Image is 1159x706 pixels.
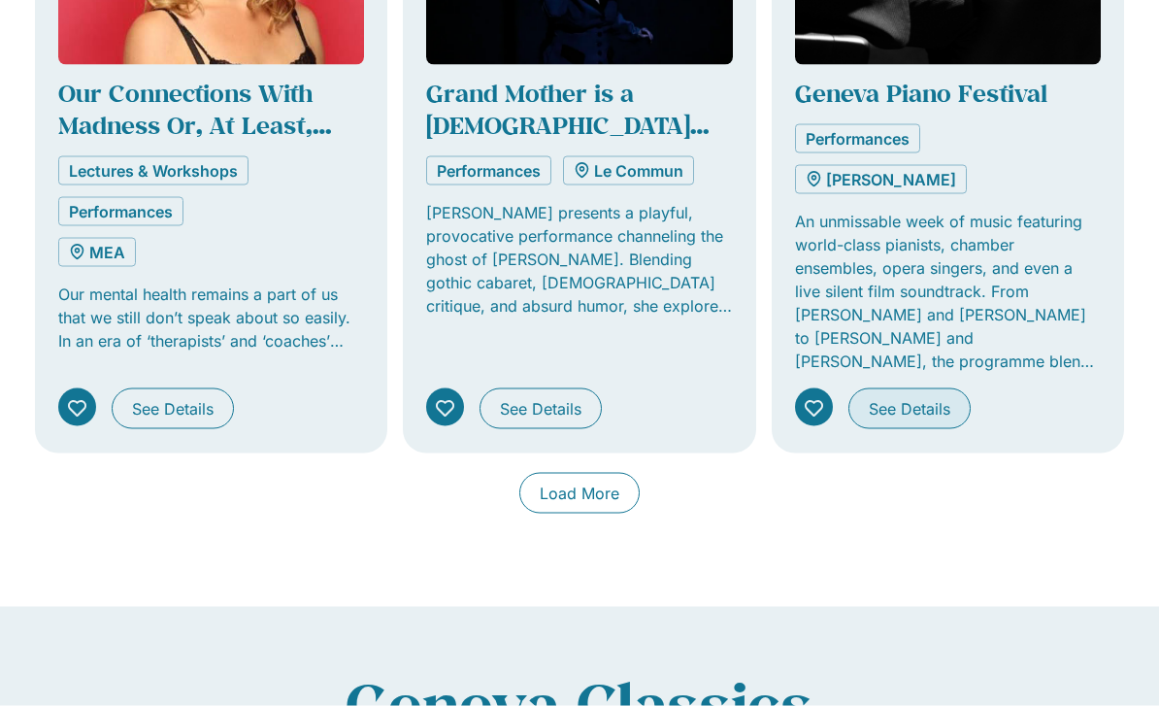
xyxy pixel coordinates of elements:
p: [PERSON_NAME] presents a playful, provocative performance channeling the ghost of [PERSON_NAME]. ... [426,201,732,318]
a: Lectures & Workshops [58,156,248,185]
a: Performances [58,197,183,226]
a: Geneva Piano Festival [795,77,1047,109]
span: See Details [132,397,214,420]
p: An unmissable week of music featuring world-class pianists, chamber ensembles, opera singers, and... [795,210,1101,373]
a: Performances [795,124,920,153]
a: Load More [519,473,640,514]
a: [PERSON_NAME] [795,165,967,194]
span: See Details [869,397,950,420]
a: Performances [426,156,551,185]
a: Le Commun [563,156,694,185]
a: Grand Mother is a [DEMOGRAPHIC_DATA] Ghost [426,77,710,173]
a: MEA [58,238,136,267]
a: See Details [848,388,971,429]
span: See Details [500,397,581,420]
a: See Details [112,388,234,429]
a: Our Connections With Madness Or, At Least, With Our Mental Health – [PERSON_NAME] (Comedian) [58,77,349,237]
p: Our mental health remains a part of us that we still don’t speak about so easily. In an era of ‘t... [58,283,364,353]
span: Load More [540,482,619,505]
a: See Details [480,388,602,429]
